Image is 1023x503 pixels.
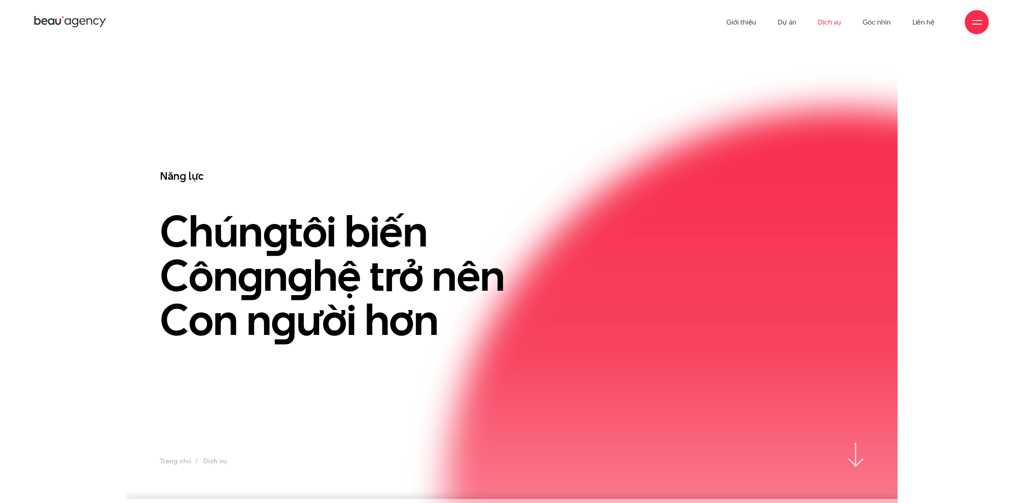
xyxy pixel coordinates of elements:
en: g [271,289,296,350]
en: g [263,201,288,261]
en: g [287,245,313,306]
h1: Chún tôi biến Côn n hệ trở nên Con n ười hơn [160,209,683,342]
en: g [238,245,263,306]
h3: Năng lực [160,169,683,183]
a: Trang chủ [160,456,191,466]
